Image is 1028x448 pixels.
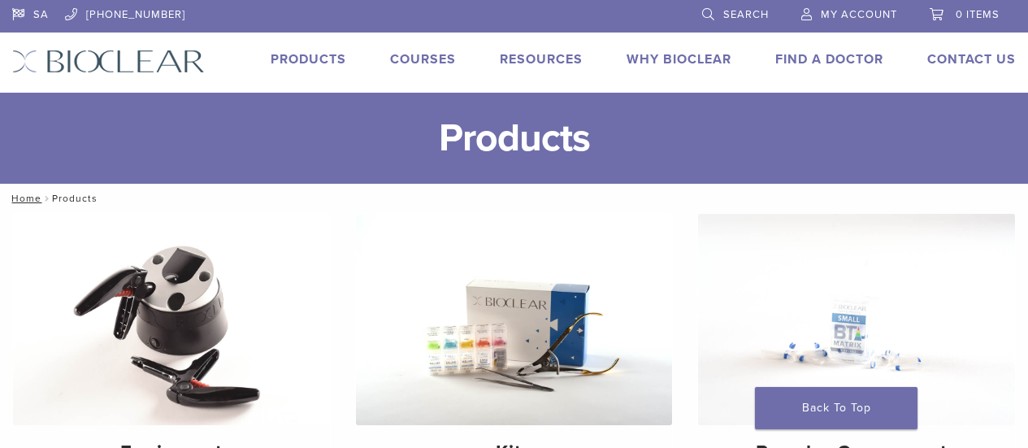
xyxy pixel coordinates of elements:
[500,51,583,67] a: Resources
[356,214,673,425] img: Kits
[775,51,883,67] a: Find A Doctor
[627,51,731,67] a: Why Bioclear
[755,387,917,429] a: Back To Top
[12,50,205,73] img: Bioclear
[723,8,769,21] span: Search
[821,8,897,21] span: My Account
[390,51,456,67] a: Courses
[271,51,346,67] a: Products
[41,194,52,202] span: /
[13,214,330,425] img: Equipment
[698,214,1015,425] img: Reorder Components
[927,51,1016,67] a: Contact Us
[956,8,1000,21] span: 0 items
[7,193,41,204] a: Home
